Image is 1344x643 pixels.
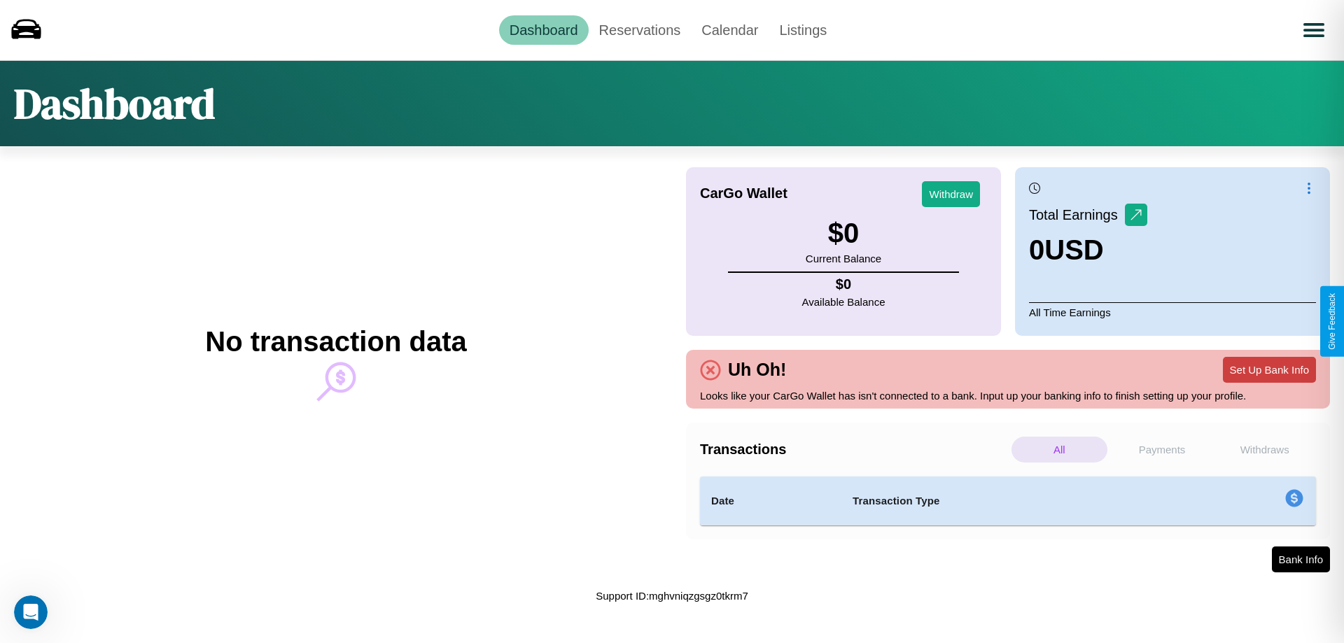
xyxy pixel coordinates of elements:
[700,441,1008,458] h4: Transactions
[205,326,466,358] h2: No transaction data
[691,15,769,45] a: Calendar
[1217,437,1312,462] p: Withdraws
[853,493,1170,509] h4: Transaction Type
[1029,302,1316,322] p: All Time Earnings
[1011,437,1107,462] p: All
[700,386,1316,405] p: Looks like your CarGo Wallet has isn't connected to a bank. Input up your banking info to finish ...
[806,218,881,249] h3: $ 0
[596,586,748,605] p: Support ID: mghvniqzgsgz0tkrm7
[922,181,980,207] button: Withdraw
[1294,10,1333,50] button: Open menu
[1029,202,1125,227] p: Total Earnings
[700,476,1316,525] table: simple table
[1272,546,1330,572] button: Bank Info
[14,595,48,629] iframe: Intercom live chat
[589,15,692,45] a: Reservations
[721,360,793,380] h4: Uh Oh!
[499,15,589,45] a: Dashboard
[711,493,830,509] h4: Date
[802,276,885,292] h4: $ 0
[769,15,837,45] a: Listings
[1029,234,1147,266] h3: 0 USD
[802,292,885,311] p: Available Balance
[1327,293,1337,350] div: Give Feedback
[14,75,215,132] h1: Dashboard
[1223,357,1316,383] button: Set Up Bank Info
[1114,437,1210,462] p: Payments
[806,249,881,268] p: Current Balance
[700,185,787,202] h4: CarGo Wallet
